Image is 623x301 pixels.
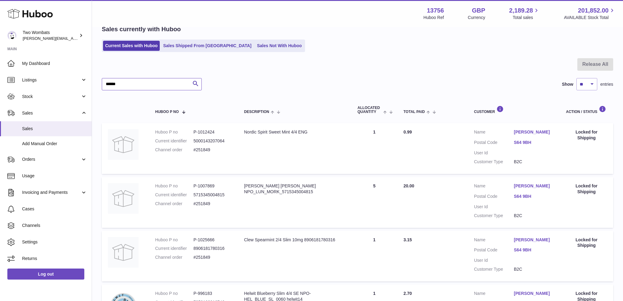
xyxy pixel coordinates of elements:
[22,239,87,245] span: Settings
[193,291,232,296] dd: P-996183
[562,81,573,87] label: Show
[155,254,193,260] dt: Channel order
[155,291,193,296] dt: Huboo P no
[514,213,554,219] dd: B2C
[474,247,514,254] dt: Postal Code
[193,192,232,198] dd: 5715345004815
[472,6,485,15] strong: GBP
[22,110,81,116] span: Sales
[244,129,345,135] div: Nordic Spirit Sweet Mint 4/4 ENG
[566,237,607,249] div: Locked for Shipping
[403,110,425,114] span: Total paid
[193,201,232,207] dd: #251849
[566,183,607,195] div: Locked for Shipping
[514,183,554,189] a: [PERSON_NAME]
[108,237,139,268] img: no-photo.jpg
[474,129,514,137] dt: Name
[564,15,616,21] span: AVAILABLE Stock Total
[108,183,139,214] img: no-photo.jpg
[193,147,232,153] dd: #251849
[403,183,414,188] span: 20.00
[22,156,81,162] span: Orders
[474,183,514,190] dt: Name
[513,15,540,21] span: Total sales
[155,246,193,251] dt: Current identifier
[351,177,397,228] td: 5
[103,41,160,51] a: Current Sales with Huboo
[155,138,193,144] dt: Current identifier
[427,6,444,15] strong: 13756
[155,129,193,135] dt: Huboo P no
[474,266,514,272] dt: Customer Type
[22,77,81,83] span: Listings
[564,6,616,21] a: 201,852.00 AVAILABLE Stock Total
[514,159,554,165] dd: B2C
[22,190,81,195] span: Invoicing and Payments
[22,256,87,261] span: Returns
[193,237,232,243] dd: P-1025666
[403,130,412,134] span: 0.99
[578,6,609,15] span: 201,852.00
[155,147,193,153] dt: Channel order
[7,31,17,40] img: adam.randall@twowombats.com
[22,61,87,66] span: My Dashboard
[600,81,613,87] span: entries
[474,194,514,201] dt: Postal Code
[357,106,382,114] span: ALLOCATED Quantity
[22,141,87,147] span: Add Manual Order
[255,41,304,51] a: Sales Not With Huboo
[474,258,514,263] dt: User Id
[566,106,607,114] div: Action / Status
[351,123,397,174] td: 1
[244,237,345,243] div: Clew Spearmint 2/4 Slim 10mg 8906181780316
[22,173,87,179] span: Usage
[193,129,232,135] dd: P-1012424
[193,138,232,144] dd: 5000143207064
[514,140,554,145] a: S64 9BH
[155,183,193,189] dt: Huboo P no
[108,129,139,160] img: no-photo.jpg
[193,246,232,251] dd: 8906181780316
[23,30,78,41] div: Two Wombats
[474,213,514,219] dt: Customer Type
[155,201,193,207] dt: Channel order
[351,231,397,282] td: 1
[155,110,179,114] span: Huboo P no
[22,206,87,212] span: Cases
[403,291,412,296] span: 2.70
[423,15,444,21] div: Huboo Ref
[22,94,81,100] span: Stock
[514,129,554,135] a: [PERSON_NAME]
[509,6,533,15] span: 2,189.28
[566,129,607,141] div: Locked for Shipping
[514,194,554,199] a: S64 9BH
[474,106,554,114] div: Customer
[403,237,412,242] span: 3.15
[244,110,269,114] span: Description
[514,237,554,243] a: [PERSON_NAME]
[514,266,554,272] dd: B2C
[155,192,193,198] dt: Current identifier
[161,41,254,51] a: Sales Shipped From [GEOGRAPHIC_DATA]
[102,25,181,33] h2: Sales currently with Huboo
[22,126,87,132] span: Sales
[468,15,485,21] div: Currency
[22,223,87,228] span: Channels
[509,6,540,21] a: 2,189.28 Total sales
[7,269,84,280] a: Log out
[474,159,514,165] dt: Customer Type
[23,36,156,41] span: [PERSON_NAME][EMAIL_ADDRESS][PERSON_NAME][DOMAIN_NAME]
[155,237,193,243] dt: Huboo P no
[474,237,514,244] dt: Name
[474,140,514,147] dt: Postal Code
[193,254,232,260] dd: #251849
[514,291,554,296] a: [PERSON_NAME]
[244,183,345,195] div: [PERSON_NAME] [PERSON_NAME] NPO_LUN_MORK_5715345004815
[193,183,232,189] dd: P-1007869
[474,291,514,298] dt: Name
[474,150,514,156] dt: User Id
[474,204,514,210] dt: User Id
[514,247,554,253] a: S64 9BH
